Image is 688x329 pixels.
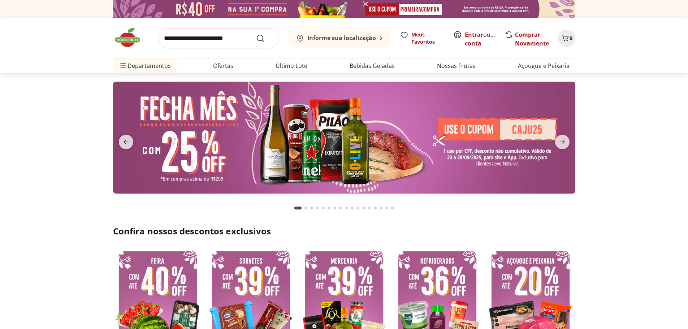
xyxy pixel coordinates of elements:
[113,225,575,237] h2: Confira nossos descontos exclusivos
[384,199,390,217] button: Go to page 16 from fs-carousel
[320,199,326,217] button: Go to page 5 from fs-carousel
[570,35,572,42] span: 0
[372,199,378,217] button: Go to page 14 from fs-carousel
[367,199,372,217] button: Go to page 13 from fs-carousel
[515,31,549,47] a: Comprar Novamente
[390,199,395,217] button: Go to page 17 from fs-carousel
[307,34,376,42] b: Informe sua localização
[303,199,309,217] button: Go to page 2 from fs-carousel
[158,28,279,48] input: search
[119,57,171,74] span: Departamentos
[355,199,361,217] button: Go to page 11 from fs-carousel
[315,199,320,217] button: Go to page 4 from fs-carousel
[332,199,338,217] button: Go to page 7 from fs-carousel
[350,61,395,70] a: Bebidas Geladas
[343,199,349,217] button: Go to page 9 from fs-carousel
[349,199,355,217] button: Go to page 10 from fs-carousel
[465,30,497,48] span: ou
[113,135,139,149] button: previous
[400,31,445,46] a: Meus Favoritos
[213,61,233,70] a: Ofertas
[361,199,367,217] button: Go to page 12 from fs-carousel
[338,199,343,217] button: Go to page 8 from fs-carousel
[256,34,273,43] button: Submit Search
[518,61,570,70] a: Açougue e Peixaria
[276,61,307,70] a: Último Lote
[549,135,575,149] button: next
[378,199,384,217] button: Go to page 15 from fs-carousel
[465,31,483,39] a: Entrar
[558,30,575,47] button: Carrinho
[113,27,149,48] img: Hortifruti
[437,61,476,70] a: Nossas Frutas
[465,31,505,47] a: Criar conta
[119,57,127,74] button: Menu
[326,199,332,217] button: Go to page 6 from fs-carousel
[288,28,391,48] button: Informe sua localização
[309,199,315,217] button: Go to page 3 from fs-carousel
[113,82,575,194] img: banana
[293,199,303,217] button: Current page from fs-carousel
[411,31,445,46] span: Meus Favoritos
